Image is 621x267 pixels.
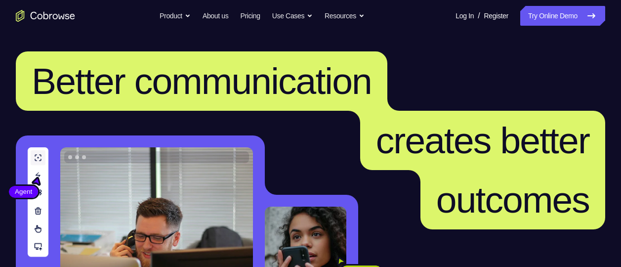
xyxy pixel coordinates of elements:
[16,10,75,22] a: Go to the home page
[240,6,260,26] a: Pricing
[203,6,228,26] a: About us
[325,6,365,26] button: Resources
[484,6,508,26] a: Register
[436,179,589,221] span: outcomes
[32,60,372,102] span: Better communication
[520,6,605,26] a: Try Online Demo
[376,120,589,161] span: creates better
[455,6,474,26] a: Log In
[478,10,480,22] span: /
[272,6,313,26] button: Use Cases
[160,6,191,26] button: Product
